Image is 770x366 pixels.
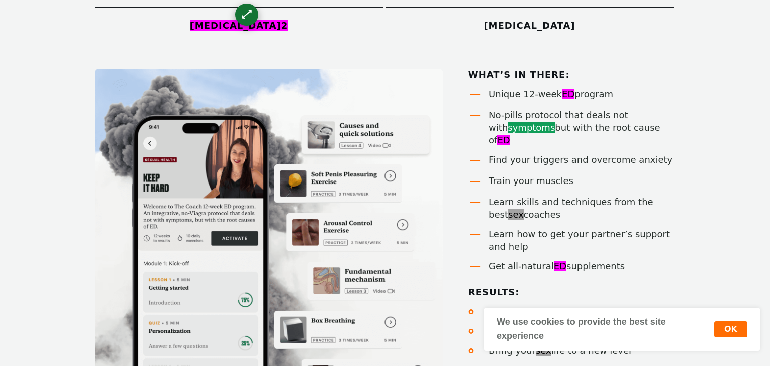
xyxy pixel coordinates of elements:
[489,153,675,166] div: Find your triggers and overcome anxiety
[386,8,674,44] div: [MEDICAL_DATA]
[562,89,574,99] span: Category: Miracle Cure Condition List, Term: "ed", Translation: "and"
[281,20,288,31] span: Number of Categories containing this Term
[497,315,714,343] div: We use cookies to provide the best site experience
[497,135,510,145] span: Category: Miracle Cure Condition List, Term: "ed", Translation: "and"
[468,286,675,298] div: Results:
[238,6,255,23] div: ⟷
[489,88,675,100] div: Unique 12-week program
[536,345,551,356] span: Category: Adult Content, Term: "sex"
[468,329,474,334] img: Ellipse%2074.svg
[468,309,474,314] img: Ellipse%2074.svg
[489,174,675,187] div: Train your muscles
[489,260,675,272] div: Get all-natural supplements
[489,196,675,221] div: Learn skills and techniques from the best coaches
[468,69,675,81] div: What’s in there:
[489,109,675,146] div: No-pills protocol that deals not with but with the root cause of
[554,261,566,271] span: Category: Miracle Cure Condition List, Term: "ed", Translation: "and"
[468,348,474,353] img: Ellipse%2074.svg
[714,321,747,337] button: OK
[508,209,523,220] span: Category: Adult Content, Term: "sex"
[489,228,675,253] div: Learn how to get your partner’s support and help
[190,20,288,31] span: Category: HK Miracle Cure and 1 other(s), Term: "Erectile dysfunction"
[489,305,675,318] div: Stay hard
[508,122,555,133] span: Category: Birth Control, Term: "symptoms"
